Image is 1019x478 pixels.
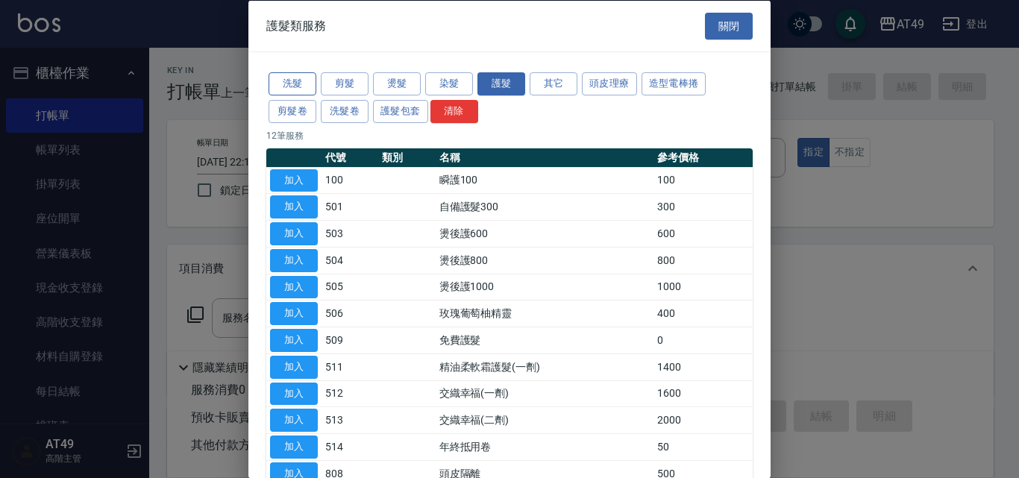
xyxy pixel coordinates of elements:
td: 503 [322,220,378,247]
td: 2000 [653,406,753,433]
td: 506 [322,300,378,327]
td: 瞬護100 [436,167,654,194]
button: 關閉 [705,12,753,40]
button: 其它 [530,72,577,95]
td: 燙後護1000 [436,274,654,301]
td: 100 [322,167,378,194]
td: 504 [322,247,378,274]
button: 加入 [270,329,318,352]
th: 類別 [378,148,435,167]
td: 511 [322,353,378,380]
th: 名稱 [436,148,654,167]
td: 自備護髮300 [436,193,654,220]
span: 護髮類服務 [266,18,326,33]
button: 護髮 [477,72,525,95]
td: 1400 [653,353,753,380]
button: 加入 [270,435,318,459]
td: 燙後護600 [436,220,654,247]
td: 免費護髮 [436,327,654,353]
button: 加入 [270,248,318,271]
button: 染髮 [425,72,473,95]
button: 加入 [270,169,318,192]
button: 護髮包套 [373,99,428,122]
td: 600 [653,220,753,247]
td: 300 [653,193,753,220]
button: 加入 [270,302,318,325]
button: 清除 [430,99,478,122]
td: 400 [653,300,753,327]
button: 加入 [270,355,318,378]
td: 玫瑰葡萄柚精靈 [436,300,654,327]
td: 交織幸福(一劑) [436,380,654,407]
button: 燙髮 [373,72,421,95]
td: 年終抵用卷 [436,433,654,460]
td: 100 [653,167,753,194]
button: 洗髮卷 [321,99,369,122]
td: 1000 [653,274,753,301]
button: 造型電棒捲 [642,72,706,95]
th: 代號 [322,148,378,167]
td: 1600 [653,380,753,407]
td: 513 [322,406,378,433]
td: 0 [653,327,753,353]
button: 加入 [270,222,318,245]
td: 509 [322,327,378,353]
td: 514 [322,433,378,460]
td: 燙後護800 [436,247,654,274]
td: 50 [653,433,753,460]
button: 頭皮理療 [582,72,637,95]
td: 精油柔軟霜護髮(一劑) [436,353,654,380]
button: 加入 [270,275,318,298]
button: 加入 [270,409,318,432]
button: 加入 [270,382,318,405]
button: 剪髮卷 [269,99,316,122]
button: 剪髮 [321,72,369,95]
button: 加入 [270,195,318,218]
p: 12 筆服務 [266,128,753,142]
td: 501 [322,193,378,220]
th: 參考價格 [653,148,753,167]
td: 交織幸福(二劑) [436,406,654,433]
td: 505 [322,274,378,301]
td: 512 [322,380,378,407]
button: 洗髮 [269,72,316,95]
td: 800 [653,247,753,274]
